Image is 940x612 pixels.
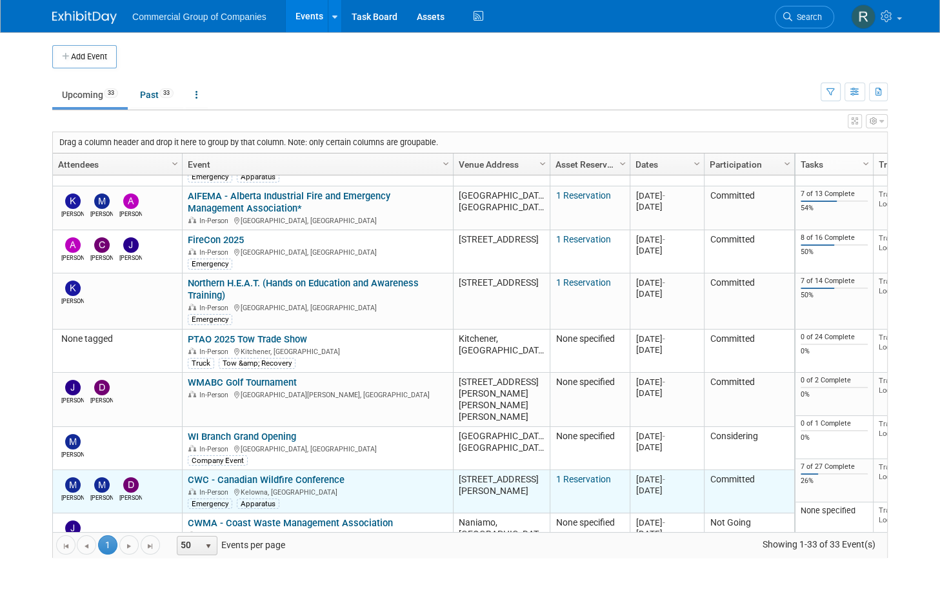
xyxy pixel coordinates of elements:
a: Search [775,6,834,28]
span: Lodging: [879,515,906,524]
div: [DATE] [635,517,698,528]
a: Column Settings [616,153,630,173]
span: Lodging: [879,286,906,295]
div: Apparatus [237,172,279,182]
a: WI Branch Grand Opening [188,431,296,442]
a: Dates [635,153,695,175]
td: [STREET_ADDRESS][PERSON_NAME][PERSON_NAME][PERSON_NAME] [453,373,550,427]
div: Emergency [188,259,232,269]
span: Go to the first page [61,541,71,551]
div: Kelly Mayhew [61,209,84,219]
span: Lodging: [879,342,906,351]
a: Go to the next page [119,535,139,555]
img: Mike Feduniw [65,477,81,493]
span: Transport: [879,506,912,515]
div: Mike Feduniw [90,209,113,219]
div: 8 of 16 Complete [801,233,868,242]
span: Lodging: [879,472,906,481]
a: Attendees [58,153,174,175]
div: [GEOGRAPHIC_DATA], [GEOGRAPHIC_DATA] [188,246,447,257]
span: Column Settings [170,159,180,169]
div: Emergency [188,172,232,182]
span: Go to the last page [145,541,155,551]
span: In-Person [199,391,232,399]
span: Search [792,12,822,22]
a: Event [188,153,445,175]
span: 50 [177,537,199,555]
img: Darren Daviduck [123,477,139,493]
div: Tow &amp; Recovery [219,358,295,368]
span: - [662,334,665,344]
div: [GEOGRAPHIC_DATA], [GEOGRAPHIC_DATA] [188,215,447,226]
span: Lodging: [879,199,906,208]
div: Company Event [188,455,248,466]
img: In-Person Event [188,304,196,310]
span: Transport: [879,419,912,428]
span: Commercial Group of Companies [132,12,266,22]
div: 7 of 27 Complete [801,462,868,471]
div: Alexander Cafovski [61,253,84,262]
div: 54% [801,204,868,213]
div: Mike Thomson [90,493,113,502]
div: Jamie Zimmerman [119,253,142,262]
a: Participation [710,153,786,175]
div: Apparatus [237,498,279,509]
div: 7 of 14 Complete [801,277,868,286]
div: 0% [801,390,868,399]
a: 1 Reservation [555,474,610,484]
span: None specified [555,517,614,528]
div: [DATE] [635,277,698,288]
img: David West [94,380,110,395]
div: Mike Feduniw [61,493,84,502]
a: Go to the first page [56,535,75,555]
img: Kelly Mayhew [65,193,81,209]
span: - [662,431,665,441]
img: In-Person Event [188,217,196,223]
td: Committed [704,186,794,230]
td: [GEOGRAPHIC_DATA], [GEOGRAPHIC_DATA] [453,186,550,230]
div: [DATE] [635,528,698,539]
a: PTAO 2025 Tow Trade Show [188,333,307,345]
a: Asset Reservations [555,153,621,175]
div: [DATE] [635,485,698,496]
span: Lodging: [879,243,906,252]
div: David West [90,395,113,405]
img: In-Person Event [188,531,196,538]
span: Go to the next page [124,541,134,551]
div: 0% [801,347,868,356]
span: In-Person [199,445,232,453]
div: Emergency [188,314,232,324]
a: Column Settings [859,153,874,173]
img: In-Person Event [188,348,196,354]
div: 7 of 13 Complete [801,190,868,199]
span: 1 [98,535,117,555]
a: Past33 [130,83,183,107]
span: Column Settings [861,159,871,169]
img: Alexander Cafovski [65,237,81,253]
div: 0 of 24 Complete [801,333,868,342]
span: 33 [104,88,118,98]
div: Kelowna, [GEOGRAPHIC_DATA] [188,486,447,497]
span: - [662,377,665,387]
div: [DATE] [635,190,698,201]
td: Kitchener, [GEOGRAPHIC_DATA] [453,330,550,373]
div: [DATE] [635,245,698,256]
a: Tasks [801,153,865,175]
a: CWC - Canadian Wildfire Conference [188,474,345,486]
img: Jason Fast [65,380,81,395]
td: Naniamo, [GEOGRAPHIC_DATA] [453,513,550,557]
td: Not Going [704,513,794,557]
a: 1 Reservation [555,190,610,201]
img: Adam Dingman [123,193,139,209]
span: Transport: [879,277,912,286]
img: In-Person Event [188,488,196,495]
td: Committed [704,373,794,427]
td: Committed [704,230,794,273]
img: In-Person Event [188,391,196,397]
span: None specified [555,377,614,387]
a: CWMA - Coast Waste Management Association [188,517,393,529]
a: Go to the last page [141,535,160,555]
div: Kelly Mayhew [61,296,84,306]
div: [DATE] [635,431,698,442]
td: [GEOGRAPHIC_DATA], [GEOGRAPHIC_DATA] [453,427,550,470]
